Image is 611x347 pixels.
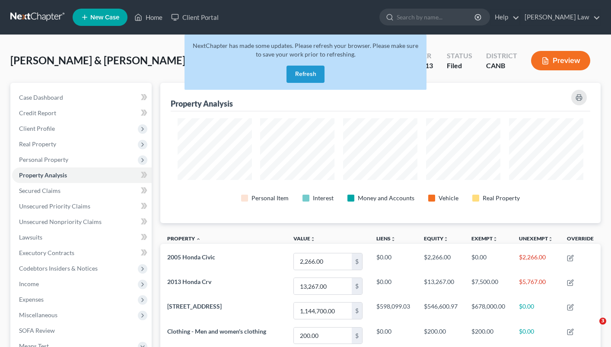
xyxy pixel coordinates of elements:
span: [PERSON_NAME] & [PERSON_NAME] [10,54,185,66]
div: CANB [486,61,517,71]
span: 13 [425,61,433,69]
a: Home [130,9,167,25]
button: Preview [531,51,590,70]
a: Liensunfold_more [376,235,396,242]
div: $ [352,278,362,294]
a: Unsecured Nonpriority Claims [12,214,152,230]
div: Status [447,51,472,61]
a: Lawsuits [12,230,152,245]
span: Income [19,280,39,287]
input: 0.00 [294,328,352,344]
th: Override [560,230,601,249]
td: $13,267.00 [417,274,465,299]
i: unfold_more [310,237,315,242]
span: NextChapter has made some updates. Please refresh your browser. Please make sure to save your wor... [193,42,418,58]
a: Exemptunfold_more [471,235,498,242]
input: 0.00 [294,303,352,319]
span: 3 [599,318,606,325]
div: Real Property [483,194,520,202]
div: Filed [447,61,472,71]
input: Search by name... [397,9,476,25]
span: Case Dashboard [19,94,63,101]
span: Secured Claims [19,187,60,194]
a: Equityunfold_more [424,235,449,242]
button: Refresh [286,66,325,83]
a: Case Dashboard [12,90,152,105]
a: Property Analysis [12,167,152,183]
div: Personal Item [251,194,289,202]
span: Property Analysis [19,171,67,179]
span: Executory Contracts [19,249,74,256]
div: $ [352,328,362,344]
a: Secured Claims [12,183,152,199]
span: 2005 Honda Civic [167,253,215,261]
td: $0.00 [369,249,417,274]
span: Unsecured Priority Claims [19,202,90,210]
span: Real Property [19,140,56,148]
span: SOFA Review [19,327,55,334]
a: Client Portal [167,9,223,25]
div: $ [352,303,362,319]
a: Executory Contracts [12,245,152,261]
a: SOFA Review [12,323,152,338]
span: Codebtors Insiders & Notices [19,265,98,272]
a: Valueunfold_more [293,235,315,242]
span: Personal Property [19,156,68,163]
i: expand_less [196,237,201,242]
td: $5,767.00 [512,274,560,299]
span: Expenses [19,296,44,303]
td: $678,000.00 [465,299,512,323]
span: Client Profile [19,125,55,132]
div: $ [352,253,362,270]
a: [PERSON_NAME] Law [520,9,600,25]
span: [STREET_ADDRESS] [167,303,222,310]
span: Lawsuits [19,233,42,241]
a: Help [490,9,519,25]
a: Credit Report [12,105,152,121]
td: $598,099.03 [369,299,417,323]
div: District [486,51,517,61]
div: Property Analysis [171,98,233,109]
span: Clothing - Men and women's clothing [167,328,266,335]
td: $2,266.00 [417,249,465,274]
div: Money and Accounts [358,194,414,202]
td: $546,600.97 [417,299,465,323]
a: Unexemptunfold_more [519,235,553,242]
td: $0.00 [465,249,512,274]
div: Vehicle [439,194,458,202]
i: unfold_more [443,237,449,242]
i: unfold_more [391,237,396,242]
a: Unsecured Priority Claims [12,199,152,214]
span: 2013 Honda Crv [167,278,211,285]
input: 0.00 [294,278,352,294]
td: $2,266.00 [512,249,560,274]
td: $0.00 [512,299,560,323]
span: Unsecured Nonpriority Claims [19,218,102,225]
td: $7,500.00 [465,274,512,299]
span: Credit Report [19,109,56,117]
td: $0.00 [369,274,417,299]
span: Miscellaneous [19,311,57,319]
span: New Case [90,14,119,21]
input: 0.00 [294,253,352,270]
div: Interest [313,194,334,202]
i: unfold_more [548,237,553,242]
iframe: Intercom live chat [582,318,602,338]
a: Property expand_less [167,235,201,242]
i: unfold_more [493,237,498,242]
